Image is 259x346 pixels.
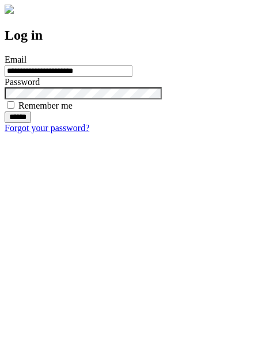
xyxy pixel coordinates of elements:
a: Forgot your password? [5,123,89,133]
label: Password [5,77,40,87]
label: Email [5,55,26,64]
h2: Log in [5,28,254,43]
label: Remember me [18,101,73,110]
img: logo-4e3dc11c47720685a147b03b5a06dd966a58ff35d612b21f08c02c0306f2b779.png [5,5,14,14]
